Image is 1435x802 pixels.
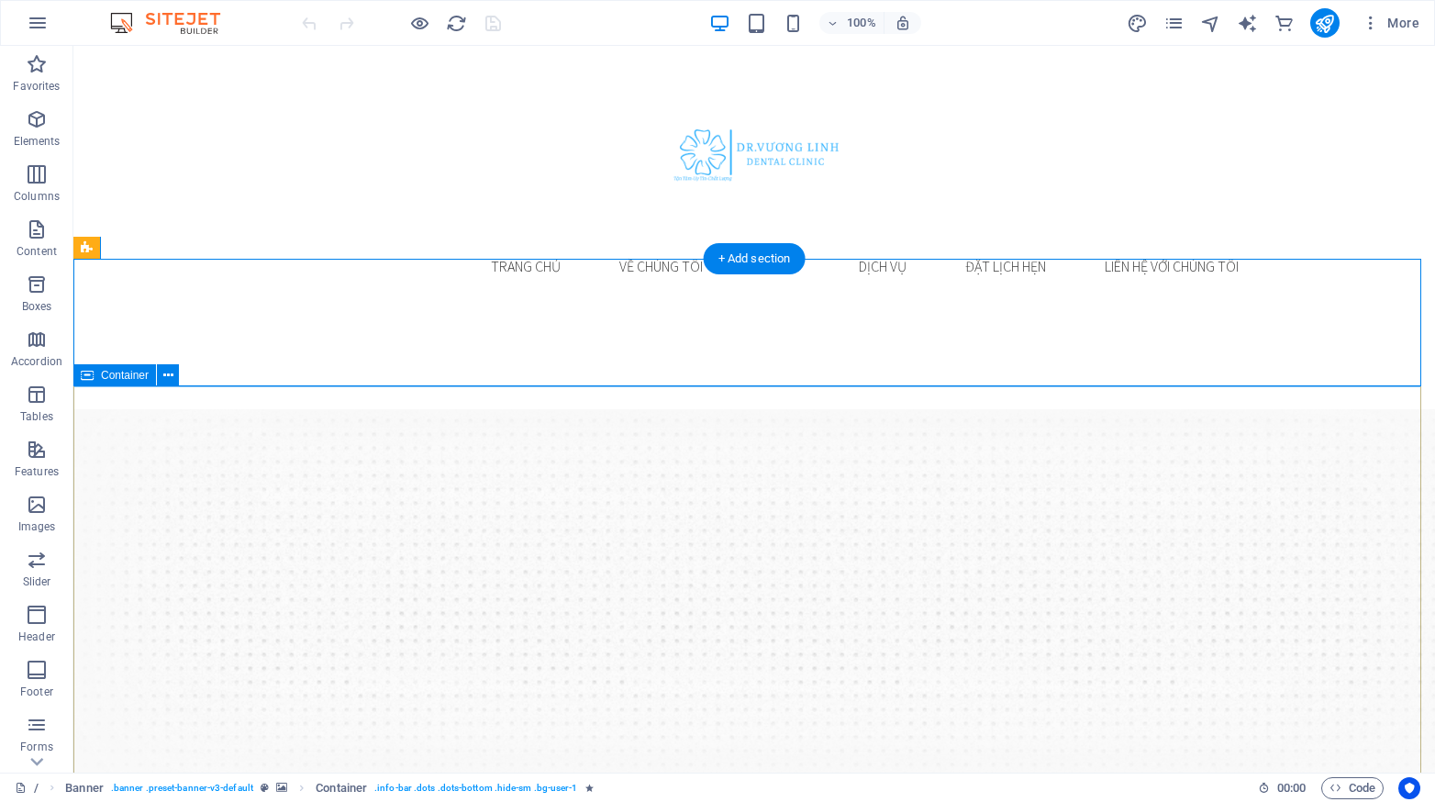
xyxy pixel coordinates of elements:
[1290,781,1293,795] span: :
[22,299,52,314] p: Boxes
[17,244,57,259] p: Content
[18,519,56,534] p: Images
[15,464,59,479] p: Features
[704,243,806,274] div: + Add section
[847,12,876,34] h6: 100%
[408,12,430,34] button: Click here to leave preview mode and continue editing
[374,777,577,799] span: . info-bar .dots .dots-bottom .hide-sm .bg-user-1
[20,740,53,754] p: Forms
[1127,13,1148,34] i: Design (Ctrl+Alt+Y)
[316,777,367,799] span: Click to select. Double-click to edit
[895,15,911,31] i: On resize automatically adjust zoom level to fit chosen device.
[446,13,467,34] i: Reload page
[13,79,60,94] p: Favorites
[1362,14,1419,32] span: More
[1398,777,1420,799] button: Usercentrics
[20,409,53,424] p: Tables
[1274,12,1296,34] button: commerce
[14,189,60,204] p: Columns
[1237,12,1259,34] button: text_generator
[101,370,149,381] span: Container
[23,574,51,589] p: Slider
[14,134,61,149] p: Elements
[65,777,104,799] span: Click to select. Double-click to edit
[1274,13,1295,34] i: Commerce
[15,777,39,799] a: Click to cancel selection. Double-click to open Pages
[1329,777,1375,799] span: Code
[1314,13,1335,34] i: Publish
[18,629,55,644] p: Header
[1127,12,1149,34] button: design
[276,783,287,793] i: This element contains a background
[111,777,253,799] span: . banner .preset-banner-v3-default
[1258,777,1307,799] h6: Session time
[1277,777,1306,799] span: 00 00
[1200,12,1222,34] button: navigator
[1321,777,1384,799] button: Code
[1163,13,1185,34] i: Pages (Ctrl+Alt+S)
[1163,12,1185,34] button: pages
[20,685,53,699] p: Footer
[106,12,243,34] img: Editor Logo
[11,354,62,369] p: Accordion
[585,783,594,793] i: Element contains an animation
[819,12,884,34] button: 100%
[261,783,269,793] i: This element is a customizable preset
[65,777,593,799] nav: breadcrumb
[1354,8,1427,38] button: More
[1310,8,1340,38] button: publish
[445,12,467,34] button: reload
